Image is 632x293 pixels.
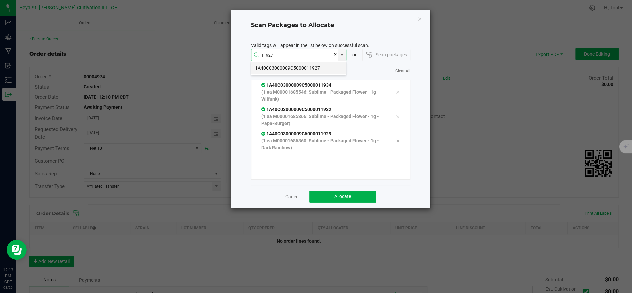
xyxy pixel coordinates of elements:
[261,113,386,127] p: (1 ea M00001685366: Sublime - Packaged Flower - 1g - Papa-Burger)
[251,21,410,30] h4: Scan Packages to Allocate
[391,88,405,96] div: Remove tag
[261,131,331,136] span: 1A40C03000009C5000011929
[261,107,331,112] span: 1A40C03000009C5000011932
[391,137,405,145] div: Remove tag
[261,82,331,88] span: 1A40C03000009C5000011934
[261,131,266,136] span: In Sync
[309,191,376,203] button: Allocate
[285,193,299,200] a: Cancel
[251,42,369,49] span: Valid tags will appear in the list below on successful scan.
[417,15,422,23] button: Close
[391,112,405,120] div: Remove tag
[251,62,346,74] li: 1A40C03000009C5000011927
[261,89,386,103] p: (1 ea M00001685546: Sublime - Packaged Flower - 1g - Wilfunk)
[346,51,362,58] div: or
[7,240,27,260] iframe: Resource center
[334,194,351,199] span: Allocate
[261,137,386,151] p: (1 ea M00001685360: Sublime - Packaged Flower - 1g - Dark Rainbow)
[395,68,410,74] a: Clear All
[261,82,266,88] span: In Sync
[251,49,338,61] input: Type to search...
[333,49,337,59] span: clear
[261,107,266,112] span: In Sync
